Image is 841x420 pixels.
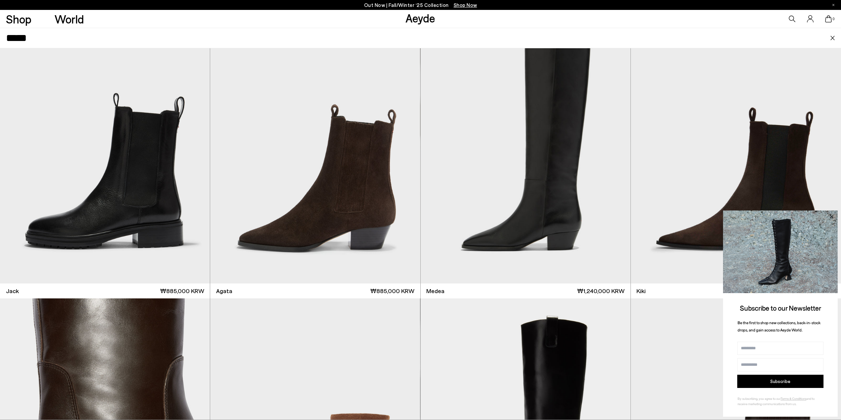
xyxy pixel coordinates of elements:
img: Agata Suede Ankle Boots [210,20,420,284]
span: Navigate to /collections/new-in [454,2,477,8]
div: 2 / 6 [420,20,630,284]
a: Shop [6,13,31,25]
div: 2 / 6 [631,20,840,284]
div: 1 / 6 [210,20,420,284]
span: ₩885,000 KRW [370,287,414,295]
span: ₩1,240,000 KRW [577,287,625,295]
span: By subscribing, you agree to our [738,397,781,401]
img: Medea Knee-High Boots [421,20,631,284]
a: Medea ₩1,240,000 KRW [421,284,631,298]
a: 6 / 6 1 / 6 2 / 6 3 / 6 4 / 6 5 / 6 6 / 6 1 / 6 Next slide Previous slide [631,20,841,284]
span: Subscribe to our Newsletter [740,304,821,312]
a: 6 / 6 1 / 6 2 / 6 3 / 6 4 / 6 5 / 6 6 / 6 1 / 6 Next slide Previous slide [210,20,420,284]
a: Aeyde [405,11,435,25]
a: Agata ₩885,000 KRW [210,284,420,298]
span: 0 [832,17,835,21]
img: close.svg [830,36,835,40]
div: 2 / 6 [210,20,420,284]
div: 1 / 6 [631,20,841,284]
a: Kiki ₩885,000 KRW [631,284,841,298]
a: Terms & Conditions [781,397,806,401]
a: World [55,13,84,25]
img: Jack Chelsea Boots [210,20,420,284]
button: Subscribe [737,375,823,388]
img: Kiki Suede Chelsea Boots [631,20,841,284]
img: 2a6287a1333c9a56320fd6e7b3c4a9a9.jpg [723,210,838,293]
span: ₩885,000 KRW [160,287,204,295]
span: Kiki [636,287,646,295]
span: Jack [6,287,19,295]
a: 0 [825,15,832,22]
img: Agata Suede Ankle Boots [420,20,630,284]
img: Medea Knee-High Boots [631,20,840,284]
span: Be the first to shop new collections, back-in-stock drops, and gain access to Aeyde World. [738,320,821,332]
a: 6 / 6 1 / 6 2 / 6 3 / 6 4 / 6 5 / 6 6 / 6 1 / 6 Next slide Previous slide [421,20,631,284]
span: Medea [426,287,444,295]
div: 1 / 6 [421,20,631,284]
p: Out Now | Fall/Winter ‘25 Collection [364,1,477,9]
span: Agata [216,287,232,295]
